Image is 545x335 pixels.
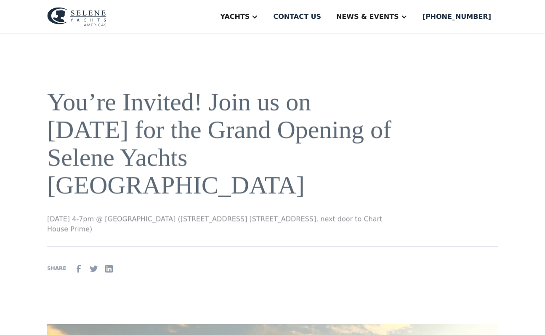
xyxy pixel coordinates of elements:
h1: You’re Invited! Join us on [DATE] for the Grand Opening of Selene Yachts [GEOGRAPHIC_DATA] [47,88,397,199]
div: News & EVENTS [336,12,399,22]
div: Yachts [220,12,250,22]
div: [PHONE_NUMBER] [423,12,491,22]
img: Linkedin [104,264,114,274]
img: logo [47,7,106,26]
img: facebook [74,264,84,274]
div: Contact us [273,12,321,22]
img: Twitter [89,264,99,274]
div: SHARE [47,265,66,272]
p: [DATE] 4-7pm @ [GEOGRAPHIC_DATA] ([STREET_ADDRESS] [STREET_ADDRESS], next door to Chart House Prime) [47,214,397,234]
